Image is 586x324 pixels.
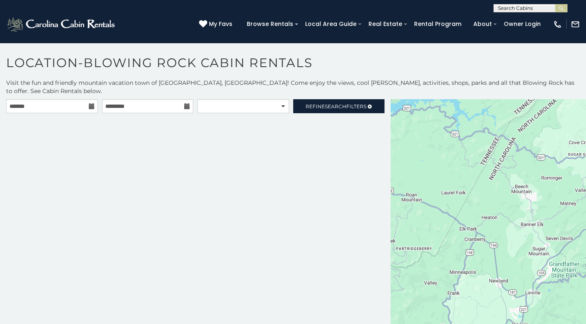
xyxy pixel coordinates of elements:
span: Refine Filters [306,103,366,110]
a: About [469,18,496,30]
a: My Favs [199,20,234,29]
span: My Favs [209,20,232,28]
a: Browse Rentals [243,18,297,30]
a: Real Estate [364,18,406,30]
img: White-1-2.png [6,16,117,33]
img: phone-regular-white.png [553,20,562,29]
a: Local Area Guide [301,18,361,30]
img: mail-regular-white.png [571,20,580,29]
a: Rental Program [410,18,466,30]
span: Search [325,103,346,110]
a: Owner Login [500,18,545,30]
a: RefineSearchFilters [293,99,385,113]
